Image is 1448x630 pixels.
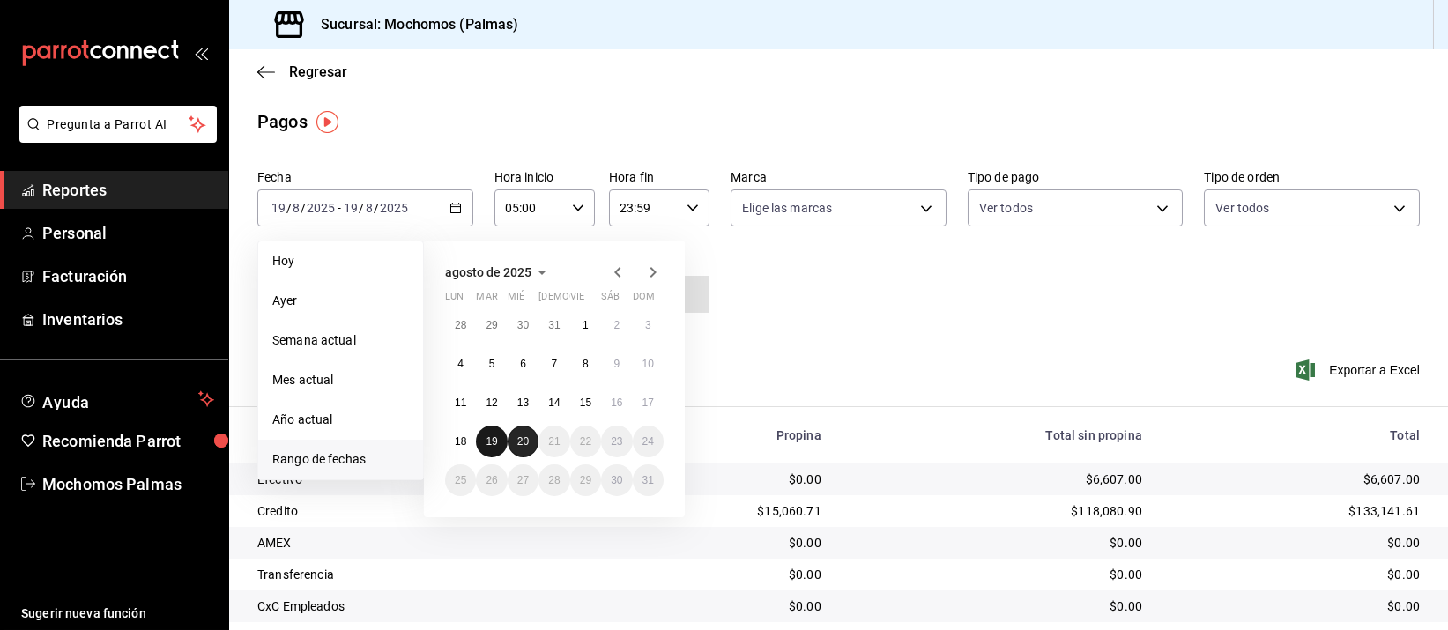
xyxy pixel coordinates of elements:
[548,474,560,486] abbr: 28 de agosto de 2025
[850,428,1142,442] div: Total sin propina
[476,309,507,341] button: 29 de julio de 2025
[42,429,214,453] span: Recomienda Parrot
[486,435,497,448] abbr: 19 de agosto de 2025
[613,597,821,615] div: $0.00
[601,309,632,341] button: 2 de agosto de 2025
[538,426,569,457] button: 21 de agosto de 2025
[42,472,214,496] span: Mochomos Palmas
[613,566,821,583] div: $0.00
[613,534,821,552] div: $0.00
[194,46,208,60] button: open_drawer_menu
[642,474,654,486] abbr: 31 de agosto de 2025
[517,319,529,331] abbr: 30 de julio de 2025
[1170,471,1420,488] div: $6,607.00
[570,309,601,341] button: 1 de agosto de 2025
[850,597,1142,615] div: $0.00
[445,262,553,283] button: agosto de 2025
[642,397,654,409] abbr: 17 de agosto de 2025
[642,435,654,448] abbr: 24 de agosto de 2025
[508,309,538,341] button: 30 de julio de 2025
[457,358,464,370] abbr: 4 de agosto de 2025
[601,348,632,380] button: 9 de agosto de 2025
[570,426,601,457] button: 22 de agosto de 2025
[570,348,601,380] button: 8 de agosto de 2025
[583,319,589,331] abbr: 1 de agosto de 2025
[611,435,622,448] abbr: 23 de agosto de 2025
[445,387,476,419] button: 11 de agosto de 2025
[611,397,622,409] abbr: 16 de agosto de 2025
[445,265,531,279] span: agosto de 2025
[272,292,409,310] span: Ayer
[601,291,620,309] abbr: sábado
[21,604,214,623] span: Sugerir nueva función
[1215,199,1269,217] span: Ver todos
[633,291,655,309] abbr: domingo
[42,221,214,245] span: Personal
[517,435,529,448] abbr: 20 de agosto de 2025
[307,14,519,35] h3: Sucursal: Mochomos (Palmas)
[445,348,476,380] button: 4 de agosto de 2025
[42,389,191,410] span: Ayuda
[257,534,584,552] div: AMEX
[272,450,409,469] span: Rango de fechas
[42,264,214,288] span: Facturación
[289,63,347,80] span: Regresar
[486,319,497,331] abbr: 29 de julio de 2025
[508,464,538,496] button: 27 de agosto de 2025
[633,387,664,419] button: 17 de agosto de 2025
[286,201,292,215] span: /
[508,387,538,419] button: 13 de agosto de 2025
[601,426,632,457] button: 23 de agosto de 2025
[633,309,664,341] button: 3 de agosto de 2025
[338,201,341,215] span: -
[601,387,632,419] button: 16 de agosto de 2025
[379,201,409,215] input: ----
[538,387,569,419] button: 14 de agosto de 2025
[548,397,560,409] abbr: 14 de agosto de 2025
[548,319,560,331] abbr: 31 de julio de 2025
[1170,566,1420,583] div: $0.00
[42,308,214,331] span: Inventarios
[272,411,409,429] span: Año actual
[633,348,664,380] button: 10 de agosto de 2025
[552,358,558,370] abbr: 7 de agosto de 2025
[1170,534,1420,552] div: $0.00
[316,111,338,133] img: Tooltip marker
[374,201,379,215] span: /
[633,464,664,496] button: 31 de agosto de 2025
[538,348,569,380] button: 7 de agosto de 2025
[489,358,495,370] abbr: 5 de agosto de 2025
[850,534,1142,552] div: $0.00
[1299,359,1420,381] span: Exportar a Excel
[455,397,466,409] abbr: 11 de agosto de 2025
[1170,502,1420,520] div: $133,141.61
[979,199,1033,217] span: Ver todos
[850,566,1142,583] div: $0.00
[538,464,569,496] button: 28 de agosto de 2025
[257,63,347,80] button: Regresar
[731,172,947,184] label: Marca
[642,358,654,370] abbr: 10 de agosto de 2025
[445,291,464,309] abbr: lunes
[517,397,529,409] abbr: 13 de agosto de 2025
[486,397,497,409] abbr: 12 de agosto de 2025
[538,291,642,309] abbr: jueves
[476,348,507,380] button: 5 de agosto de 2025
[445,426,476,457] button: 18 de agosto de 2025
[272,252,409,271] span: Hoy
[271,201,286,215] input: --
[570,464,601,496] button: 29 de agosto de 2025
[272,371,409,389] span: Mes actual
[508,291,524,309] abbr: miércoles
[520,358,526,370] abbr: 6 de agosto de 2025
[517,474,529,486] abbr: 27 de agosto de 2025
[455,474,466,486] abbr: 25 de agosto de 2025
[580,435,591,448] abbr: 22 de agosto de 2025
[609,172,709,184] label: Hora fin
[257,108,308,135] div: Pagos
[742,199,832,217] span: Elige las marcas
[359,201,364,215] span: /
[580,397,591,409] abbr: 15 de agosto de 2025
[613,358,620,370] abbr: 9 de agosto de 2025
